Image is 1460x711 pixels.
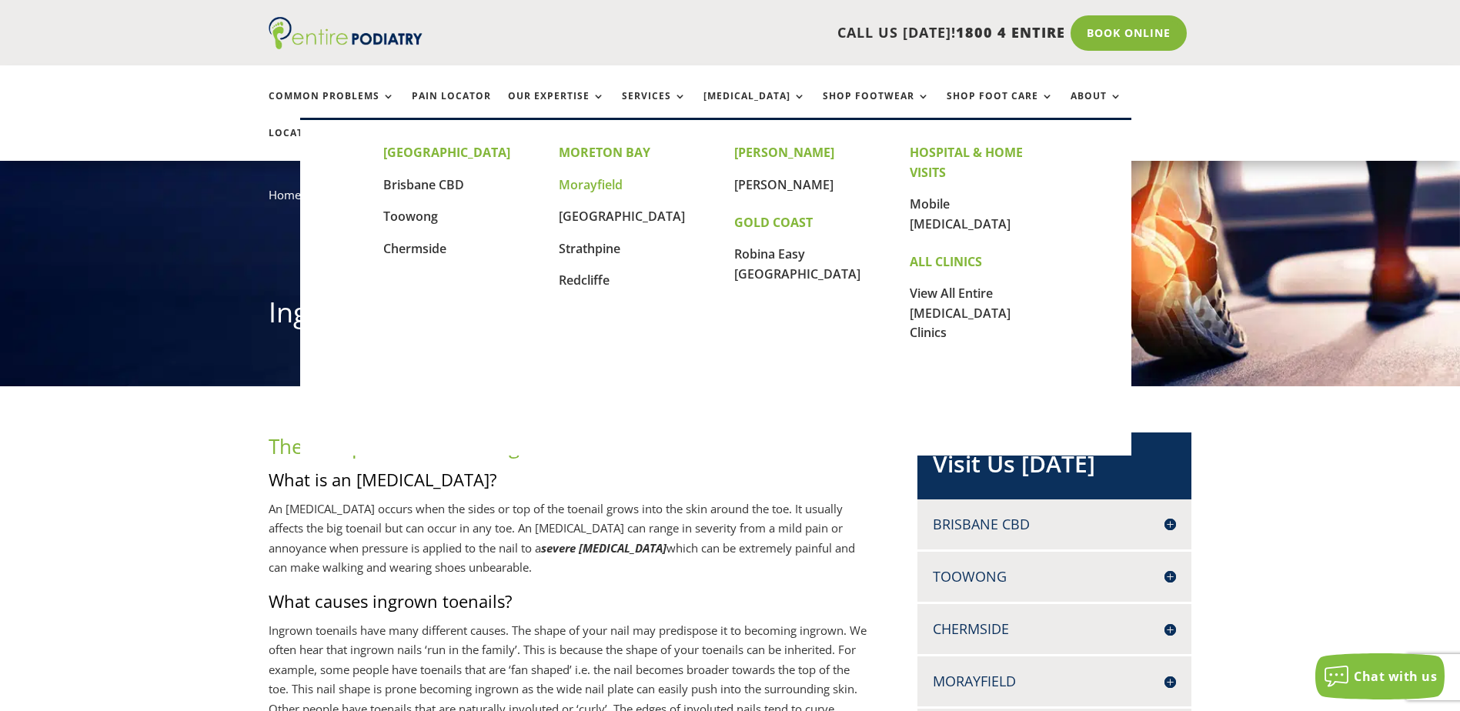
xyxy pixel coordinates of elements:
[269,17,423,49] img: logo (1)
[1071,15,1187,51] a: Book Online
[933,515,1176,534] h4: Brisbane CBD
[269,128,346,161] a: Locations
[383,144,510,161] strong: [GEOGRAPHIC_DATA]
[1315,653,1445,699] button: Chat with us
[269,499,867,589] p: An [MEDICAL_DATA] occurs when the sides or top of the toenail grows into the skin around the toe....
[1071,91,1122,124] a: About
[933,567,1176,586] h4: Toowong
[383,240,446,257] a: Chermside
[269,37,423,52] a: Entire Podiatry
[559,240,620,257] a: Strathpine
[910,285,1011,341] a: View All Entire [MEDICAL_DATA] Clinics
[269,293,1192,339] h1: Ingrown Toenails
[622,91,687,124] a: Services
[933,619,1176,639] h4: Chermside
[269,91,395,124] a: Common Problems
[933,448,1176,488] h2: Visit Us [DATE]
[383,208,438,225] a: Toowong
[734,245,860,282] a: Robina Easy [GEOGRAPHIC_DATA]
[734,144,834,161] strong: [PERSON_NAME]
[734,214,813,231] strong: GOLD COAST
[508,91,605,124] a: Our Expertise
[269,589,513,613] span: What causes ingrown toenails?
[956,23,1065,42] span: 1800 4 ENTIRE
[269,432,651,460] span: The Complete Guide to Ingrown Toenails
[910,144,1023,181] strong: HOSPITAL & HOME VISITS
[933,672,1176,691] h4: Morayfield
[703,91,806,124] a: [MEDICAL_DATA]
[559,208,685,225] a: [GEOGRAPHIC_DATA]
[823,91,930,124] a: Shop Footwear
[559,272,610,289] a: Redcliffe
[734,176,834,193] a: [PERSON_NAME]
[910,195,1011,232] a: Mobile [MEDICAL_DATA]
[559,144,650,161] strong: MORETON BAY
[383,176,464,193] a: Brisbane CBD
[541,540,667,556] em: severe [MEDICAL_DATA]
[910,253,982,270] strong: ALL CLINICS
[412,91,491,124] a: Pain Locator
[1354,668,1437,685] span: Chat with us
[482,23,1065,43] p: CALL US [DATE]!
[559,176,623,193] a: Morayfield
[269,185,1192,216] nav: breadcrumb
[269,187,301,202] a: Home
[269,468,497,491] span: What is an [MEDICAL_DATA]?
[947,91,1054,124] a: Shop Foot Care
